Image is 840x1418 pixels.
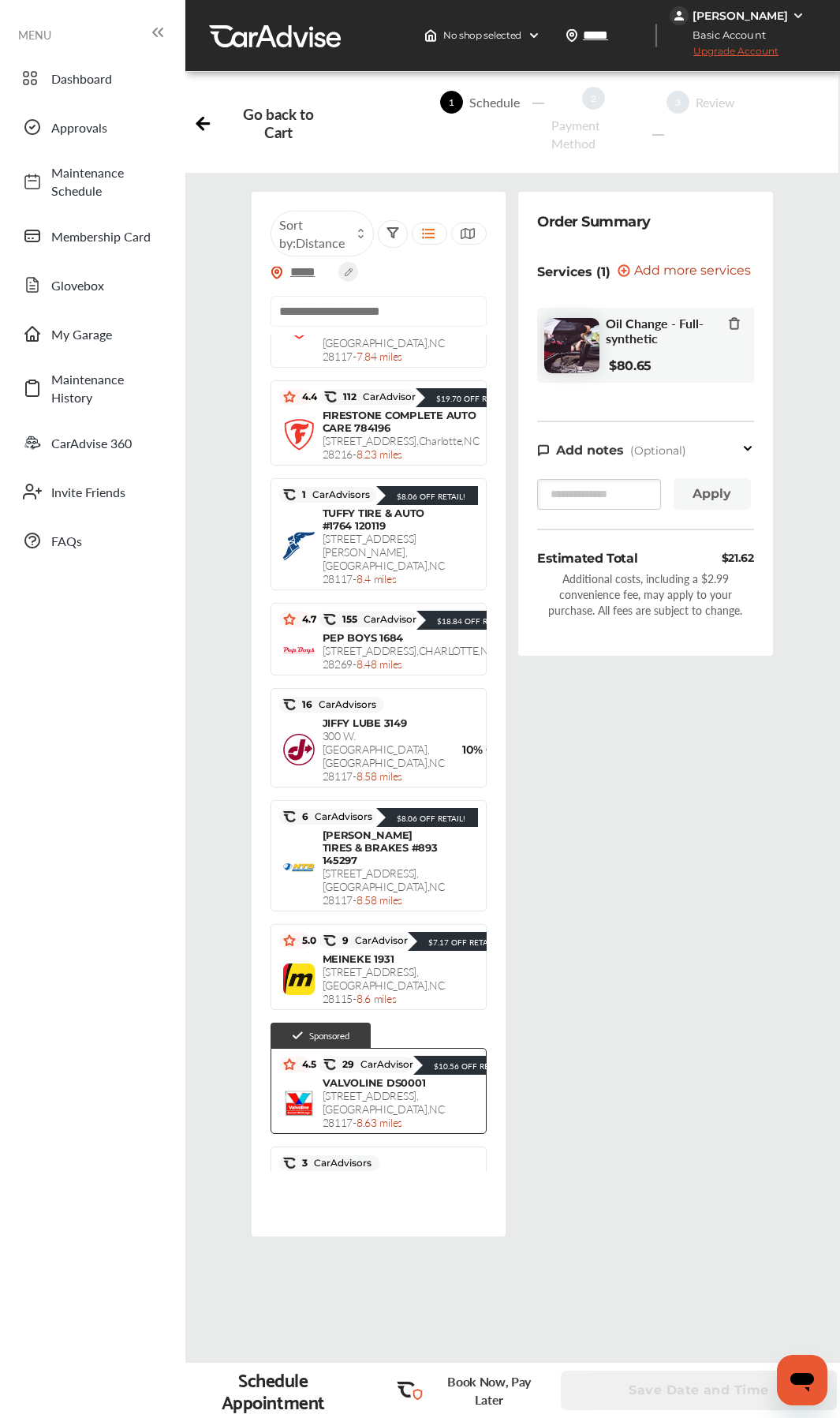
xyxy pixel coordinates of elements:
[283,488,296,501] img: caradvise_icon.5c74104a.svg
[424,29,437,42] img: header-home-logo.8d720a4f.svg
[440,91,463,114] span: 1
[14,107,170,148] a: Approvals
[283,934,296,947] img: star_icon.59ea9307.svg
[323,952,394,965] span: MEINEKE 1931
[445,533,539,548] span: $80.65
[357,1114,402,1130] span: 8.63 miles
[283,734,315,765] img: logo-jiffylube.png
[528,29,540,42] img: header-down-arrow.9dd2ce7d.svg
[445,1090,539,1104] span: $105.58
[228,105,329,141] div: Go back to Cart
[51,434,162,452] span: CarAdvise 360
[296,488,370,501] span: 1
[429,615,510,627] div: $18.84 Off Retail!
[420,937,497,948] div: $7.17 Off Retail!
[323,728,445,784] span: 300 W. [GEOGRAPHIC_DATA] , [GEOGRAPHIC_DATA] , NC 28117 -
[283,613,296,626] img: star_icon.59ea9307.svg
[666,91,689,114] span: 3
[357,768,402,784] span: 8.58 miles
[323,1076,426,1089] span: VALVOLINE DS0001
[14,471,170,512] a: Invite Friends
[671,27,778,43] span: Basic Account
[296,698,376,711] span: 16
[324,391,337,403] img: caradvise_icon.5c74104a.svg
[271,1023,371,1048] div: Sponsored
[51,370,162,406] span: Maintenance History
[296,810,372,823] span: 6
[323,716,407,729] span: JIFFY LUBE 3149
[336,1058,418,1071] span: 29
[323,409,476,434] span: FIRESTONE COMPLETE AUTO CARE 784196
[426,1061,507,1072] div: $10.56 Off Retail!
[14,264,170,305] a: Glovebox
[433,1372,545,1409] p: Book Now, Pay Later
[389,813,465,824] div: $8.06 Off Retail!
[312,699,376,710] span: CarAdvisors
[323,934,336,947] img: caradvise_icon.5c74104a.svg
[537,264,610,279] p: Services (1)
[308,811,372,822] span: CarAdvisors
[689,93,741,111] div: Review
[283,698,296,711] img: caradvise_icon.5c74104a.svg
[296,391,317,403] span: 4.4
[323,530,445,586] span: [STREET_ADDRESS][PERSON_NAME] , [GEOGRAPHIC_DATA] , NC 28117 -
[556,443,624,458] span: Add notes
[357,571,396,586] span: 8.4 miles
[618,264,751,279] button: Add more services
[357,656,402,672] span: 8.48 miles
[445,966,539,980] span: $89.64
[634,264,751,279] span: Add more services
[357,348,402,364] span: 7.84 miles
[51,483,162,501] span: Invite Friends
[14,520,170,561] a: FAQs
[630,443,686,458] span: (Optional)
[51,325,162,343] span: My Garage
[323,865,445,907] span: [STREET_ADDRESS] , [GEOGRAPHIC_DATA] , NC 28117 -
[443,29,521,42] span: No shop selected
[283,863,315,872] img: logo-mavis.png
[428,393,510,404] div: $19.70 Off Retail!
[296,1157,371,1169] span: 3
[283,1157,296,1169] img: caradvise_icon.5c74104a.svg
[323,613,336,626] img: caradvise_icon.5c74104a.svg
[323,432,480,462] span: [STREET_ADDRESS] , Charlotte , NC 28216 -
[537,443,550,457] img: note-icon.db9493fa.svg
[606,316,728,346] span: Oil Change - Full-synthetic
[323,507,425,532] span: TUFFY TIRE & AUTO #1764 120119
[537,571,754,618] div: Additional costs, including a $2.99 convenience fee, may apply to your purchase. All fees are sub...
[185,1368,360,1412] div: Schedule Appointment
[792,9,805,22] img: WGsFRI8htEPBVLJbROoPRyZpYNWhNONpIPPETTm6eUC0GeLEiAAAAAElFTkSuQmCC
[693,9,788,23] div: [PERSON_NAME]
[296,934,316,947] span: 5.0
[296,613,316,626] span: 4.7
[283,810,296,823] img: caradvise_icon.5c74104a.svg
[354,1059,418,1070] span: CarAdvisors
[463,93,526,111] div: Schedule
[389,491,465,502] div: $8.06 Off Retail!
[544,318,599,373] img: oil-change-thumb.jpg
[670,6,689,25] img: jVpblrzwTbfkPYzPPzSLxeg0AAAAASUVORK5CYII=
[323,1087,445,1130] span: [STREET_ADDRESS] , [GEOGRAPHIC_DATA] , NC 28117 -
[445,855,539,869] span: $80.65
[336,613,421,626] span: 155
[357,391,420,402] span: CarAdvisors
[670,45,778,65] span: Upgrade Account
[479,422,573,436] span: $85.65
[283,1087,315,1119] img: logo-valvoline.png
[722,549,754,567] div: $21.62
[777,1355,827,1405] iframe: Button to launch messaging window
[357,614,421,625] span: CarAdvisors
[51,163,162,200] span: Maintenance Schedule
[291,1029,304,1042] img: check-icon.521c8815.svg
[18,28,51,41] span: MENU
[609,358,651,373] b: $80.65
[674,478,751,510] button: Apply
[283,963,315,995] img: logo-meineke.png
[537,549,637,567] div: Estimated Total
[655,24,657,47] img: header-divider.bc55588e.svg
[283,532,315,559] img: logo-goodyear.png
[357,446,402,462] span: 8.23 miles
[14,58,170,99] a: Dashboard
[618,264,754,279] a: Add more services
[336,934,413,947] span: 9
